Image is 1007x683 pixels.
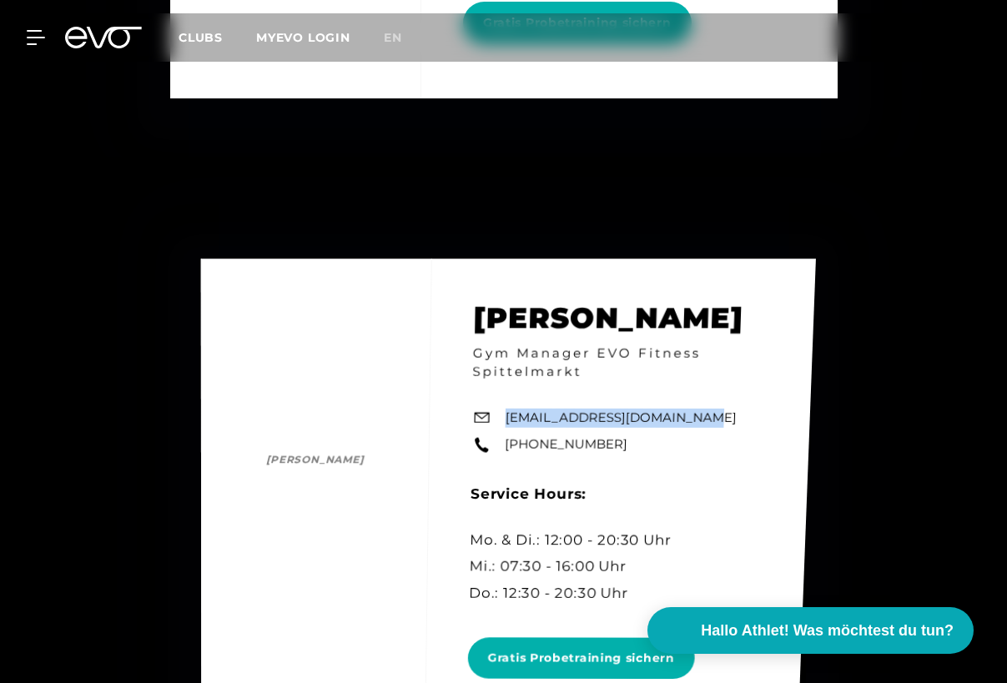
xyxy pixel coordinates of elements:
a: Clubs [179,29,256,45]
a: MYEVO LOGIN [256,30,350,45]
a: en [384,28,422,48]
span: Gratis Probetraining sichern [487,650,674,667]
button: Hallo Athlet! Was möchtest du tun? [647,607,974,654]
a: [PHONE_NUMBER] [505,435,627,454]
span: Clubs [179,30,223,45]
a: [EMAIL_ADDRESS][DOMAIN_NAME] [505,409,737,428]
span: en [384,30,402,45]
span: Hallo Athlet! Was möchtest du tun? [701,620,954,642]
